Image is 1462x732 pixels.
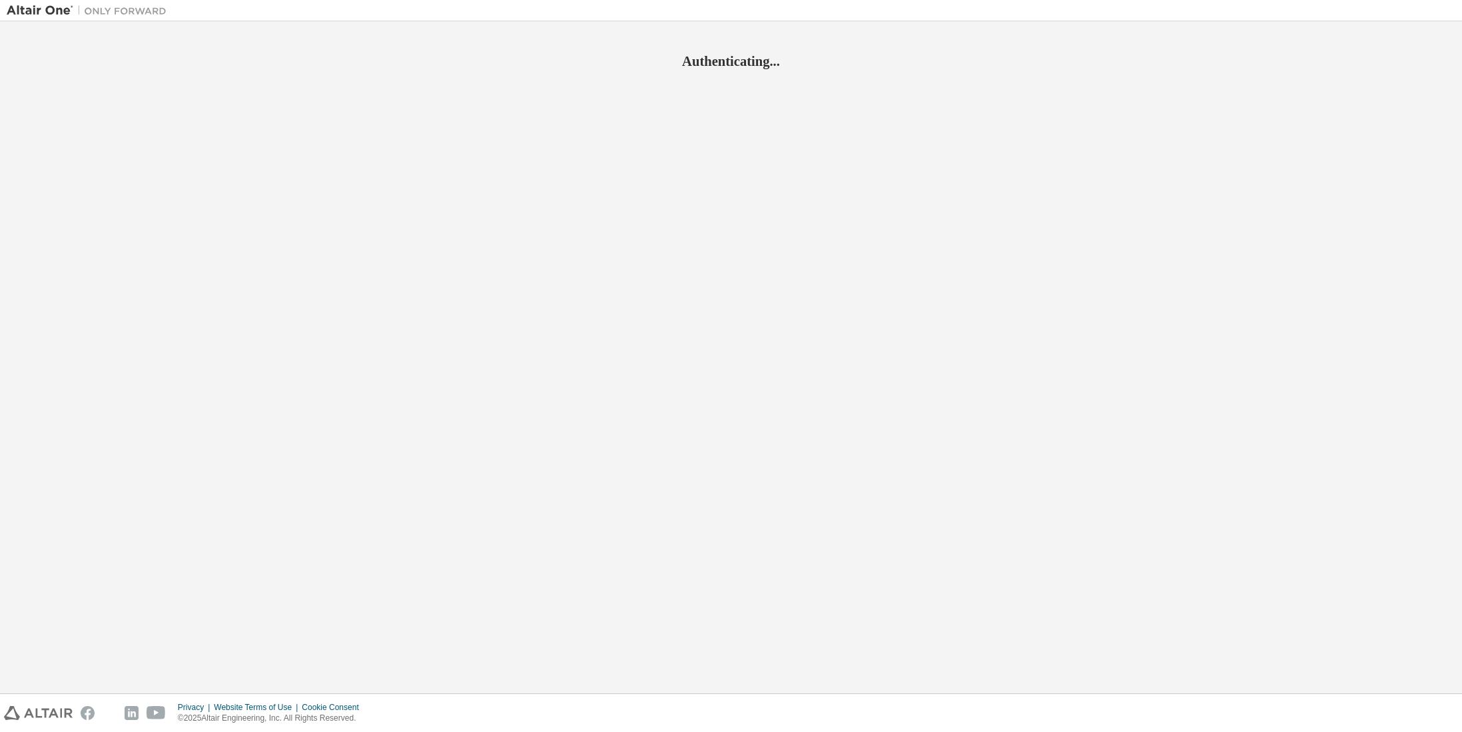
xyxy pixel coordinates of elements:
img: youtube.svg [147,706,166,720]
div: Cookie Consent [302,702,366,713]
img: linkedin.svg [125,706,139,720]
img: facebook.svg [81,706,95,720]
h2: Authenticating... [7,53,1455,70]
img: Altair One [7,4,173,17]
p: © 2025 Altair Engineering, Inc. All Rights Reserved. [178,713,367,724]
div: Website Terms of Use [214,702,302,713]
div: Privacy [178,702,214,713]
img: altair_logo.svg [4,706,73,720]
